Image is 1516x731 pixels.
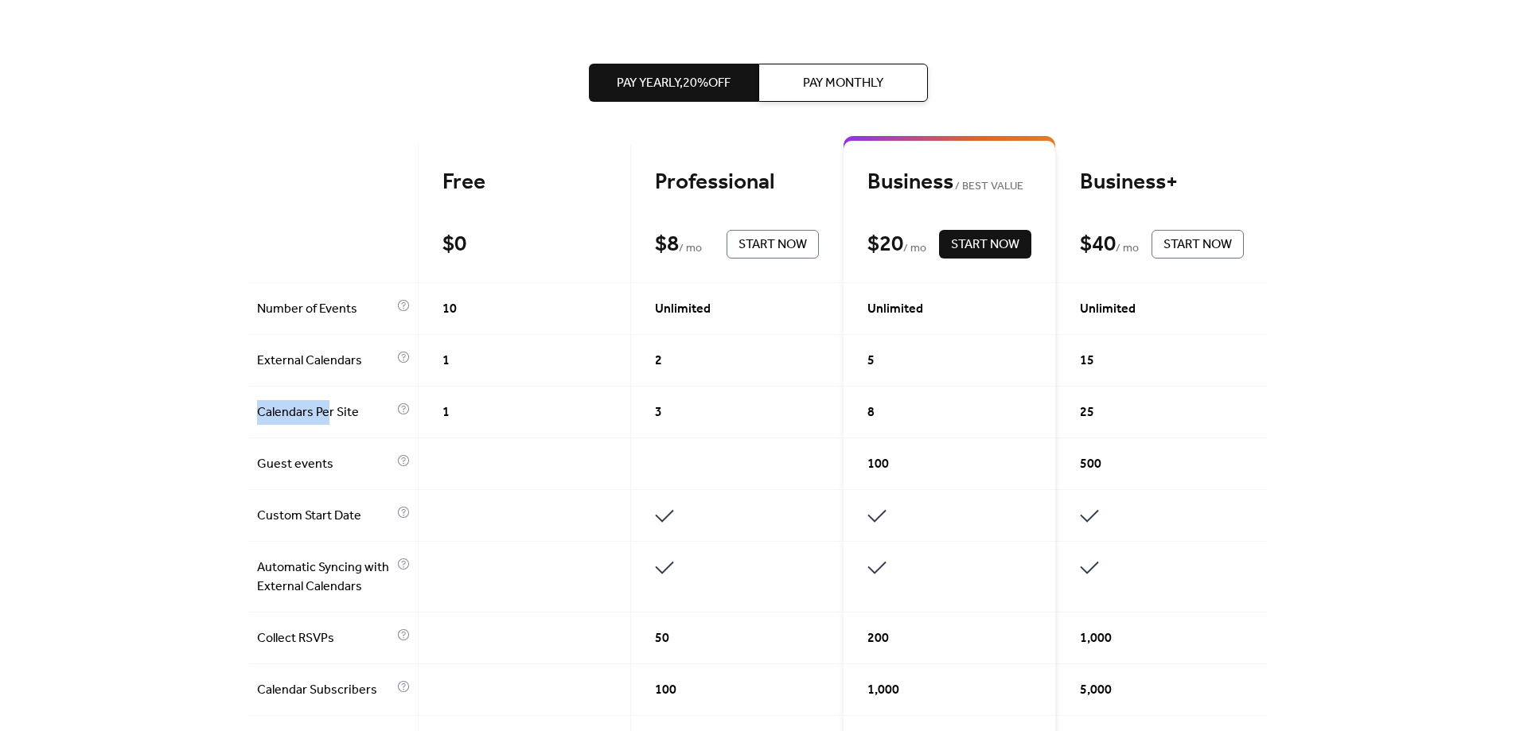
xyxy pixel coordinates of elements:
[867,629,889,648] span: 200
[1080,403,1094,422] span: 25
[1080,681,1112,700] span: 5,000
[589,64,758,102] button: Pay Yearly,20%off
[953,177,1024,196] span: BEST VALUE
[257,558,393,597] span: Automatic Syncing with External Calendars
[1080,300,1136,319] span: Unlimited
[257,681,393,700] span: Calendar Subscribers
[739,235,807,255] span: Start Now
[1080,352,1094,371] span: 15
[903,239,926,259] span: / mo
[867,403,875,422] span: 8
[758,64,928,102] button: Pay Monthly
[1080,629,1112,648] span: 1,000
[257,352,393,371] span: External Calendars
[655,403,662,422] span: 3
[257,455,393,474] span: Guest events
[679,239,702,259] span: / mo
[1080,169,1244,196] div: Business+
[951,235,1019,255] span: Start Now
[257,507,393,526] span: Custom Start Date
[655,352,662,371] span: 2
[867,231,903,259] div: $ 20
[867,169,1031,196] div: Business
[1116,239,1139,259] span: / mo
[655,681,676,700] span: 100
[617,74,731,93] span: Pay Yearly, 20% off
[442,352,450,371] span: 1
[257,403,393,422] span: Calendars Per Site
[655,169,819,196] div: Professional
[1080,455,1101,474] span: 500
[1080,231,1116,259] div: $ 40
[442,231,466,259] div: $ 0
[867,455,889,474] span: 100
[867,352,875,371] span: 5
[655,629,669,648] span: 50
[655,300,711,319] span: Unlimited
[257,629,393,648] span: Collect RSVPs
[442,169,606,196] div: Free
[655,231,679,259] div: $ 8
[867,300,923,319] span: Unlimited
[257,300,393,319] span: Number of Events
[867,681,899,700] span: 1,000
[442,403,450,422] span: 1
[727,230,819,259] button: Start Now
[1152,230,1244,259] button: Start Now
[442,300,457,319] span: 10
[939,230,1031,259] button: Start Now
[803,74,883,93] span: Pay Monthly
[1163,235,1232,255] span: Start Now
